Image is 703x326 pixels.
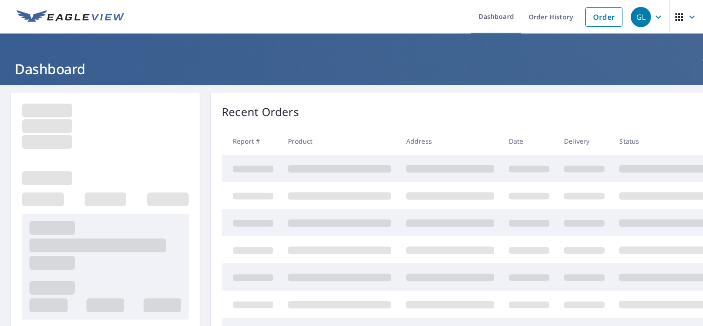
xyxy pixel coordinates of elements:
[501,128,557,155] th: Date
[585,7,622,27] a: Order
[222,104,299,120] p: Recent Orders
[399,128,501,155] th: Address
[17,10,125,24] img: EV Logo
[222,128,281,155] th: Report #
[557,128,612,155] th: Delivery
[631,7,651,27] div: GL
[11,59,692,78] h1: Dashboard
[281,128,398,155] th: Product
